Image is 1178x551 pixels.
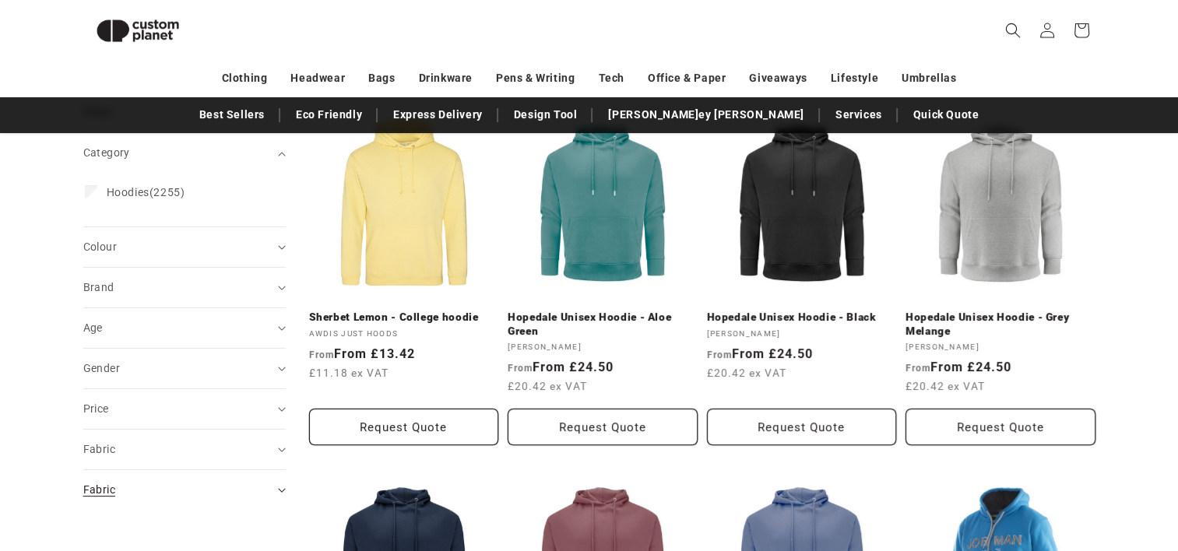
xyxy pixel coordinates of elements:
button: Request Quote [707,409,897,445]
span: Age [83,321,103,334]
button: Request Quote [309,409,499,445]
span: Category [83,146,130,159]
a: Sherbet Lemon - College hoodie [309,311,499,325]
a: Umbrellas [902,65,956,92]
a: Giveaways [749,65,807,92]
a: Headwear [290,65,345,92]
span: Fabric [83,443,115,455]
button: Request Quote [508,409,698,445]
span: Gender [83,362,120,374]
summary: Search [996,13,1030,47]
summary: Price [83,389,286,429]
a: Bags [368,65,395,92]
span: Colour [83,240,117,253]
a: Express Delivery [385,101,491,128]
summary: Fabric (0 selected) [83,430,286,469]
a: Quick Quote [905,101,987,128]
span: Fabric [83,483,115,496]
a: Hopedale Unisex Hoodie - Black [707,311,897,325]
summary: Age (0 selected) [83,308,286,348]
span: Brand [83,281,114,293]
a: Office & Paper [648,65,726,92]
a: Design Tool [506,101,585,128]
a: Eco Friendly [288,101,370,128]
summary: Gender (0 selected) [83,349,286,388]
summary: Fabric (0 selected) [83,470,286,510]
summary: Colour (0 selected) [83,227,286,267]
a: Pens & Writing [496,65,575,92]
iframe: Chat Widget [1100,476,1178,551]
img: Custom Planet [83,6,192,55]
button: Request Quote [905,409,1095,445]
summary: Brand (0 selected) [83,268,286,307]
a: Clothing [222,65,268,92]
span: (2255) [107,185,185,199]
a: Drinkware [419,65,473,92]
a: Services [828,101,890,128]
a: Best Sellers [192,101,273,128]
a: Hopedale Unisex Hoodie - Grey Melange [905,311,1095,338]
span: Price [83,402,109,415]
a: Tech [598,65,624,92]
a: Hopedale Unisex Hoodie - Aloe Green [508,311,698,338]
span: Hoodies [107,186,149,198]
a: Lifestyle [831,65,878,92]
a: [PERSON_NAME]ey [PERSON_NAME] [600,101,811,128]
summary: Category (0 selected) [83,133,286,173]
